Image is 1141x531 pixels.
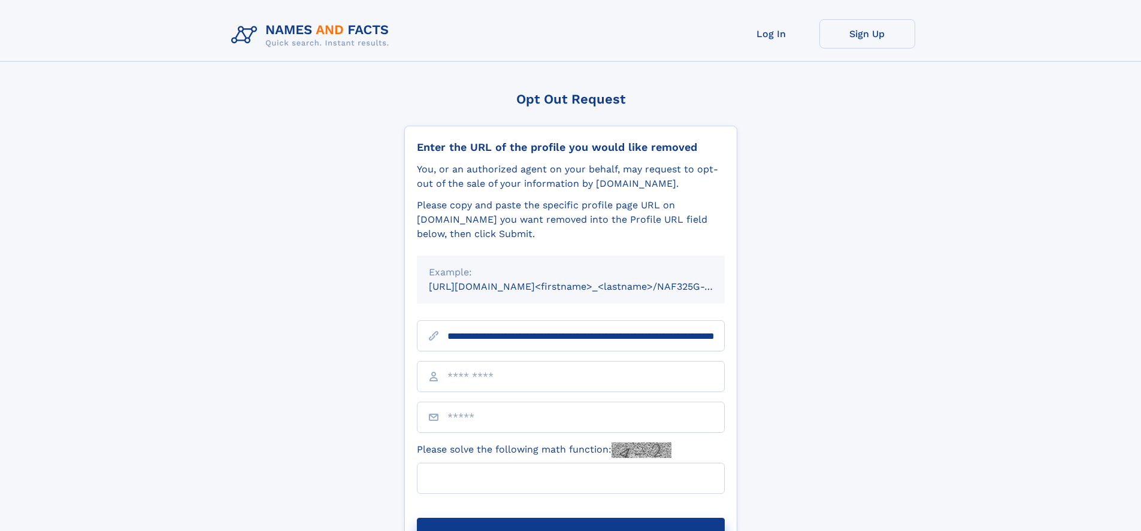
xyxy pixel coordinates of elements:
[429,265,713,280] div: Example:
[404,92,737,107] div: Opt Out Request
[417,141,725,154] div: Enter the URL of the profile you would like removed
[417,198,725,241] div: Please copy and paste the specific profile page URL on [DOMAIN_NAME] you want removed into the Pr...
[417,442,671,458] label: Please solve the following math function:
[819,19,915,48] a: Sign Up
[724,19,819,48] a: Log In
[226,19,399,51] img: Logo Names and Facts
[429,281,747,292] small: [URL][DOMAIN_NAME]<firstname>_<lastname>/NAF325G-xxxxxxxx
[417,162,725,191] div: You, or an authorized agent on your behalf, may request to opt-out of the sale of your informatio...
